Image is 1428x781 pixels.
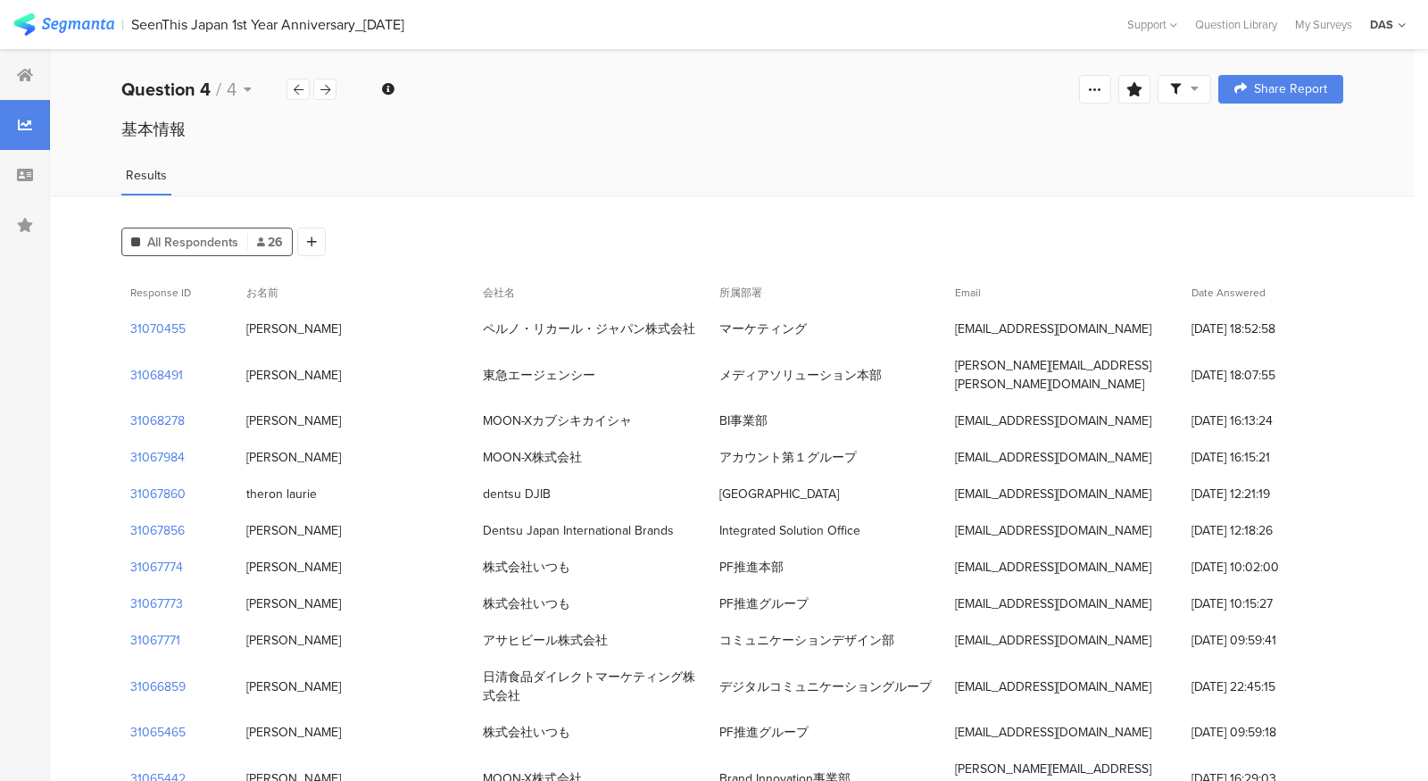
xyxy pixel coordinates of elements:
span: [DATE] 10:15:27 [1191,594,1334,613]
div: [PERSON_NAME] [246,558,341,577]
div: SeenThis Japan 1st Year Anniversary_[DATE] [131,16,404,33]
span: 会社名 [483,285,515,301]
div: [PERSON_NAME] [246,320,341,338]
a: Question Library [1186,16,1286,33]
span: / [216,76,221,103]
div: PF推進本部 [719,558,784,577]
div: theron laurie [246,485,317,503]
img: segmanta logo [13,13,114,36]
div: PF推進グループ [719,723,809,742]
b: Question 4 [121,76,211,103]
span: All Respondents [147,233,238,252]
a: My Surveys [1286,16,1361,33]
span: [DATE] 18:52:58 [1191,320,1334,338]
section: 31067773 [130,594,183,613]
span: [DATE] 18:07:55 [1191,366,1334,385]
div: [PERSON_NAME] [246,723,341,742]
div: メディアソリューション本部 [719,366,882,385]
div: アサヒビール株式会社 [483,631,608,650]
div: | [121,14,124,35]
div: MOON-X株式会社 [483,448,582,467]
div: [EMAIL_ADDRESS][DOMAIN_NAME] [955,521,1151,540]
span: [DATE] 09:59:18 [1191,723,1334,742]
div: 株式会社いつも [483,558,570,577]
span: Response ID [130,285,191,301]
div: [PERSON_NAME] [246,594,341,613]
div: [GEOGRAPHIC_DATA] [719,485,839,503]
section: 31067984 [130,448,185,467]
div: [PERSON_NAME] [246,366,341,385]
div: [PERSON_NAME] [246,411,341,430]
div: ペルノ・リカール・ジャパン株式会社 [483,320,695,338]
section: 31067860 [130,485,186,503]
span: 所属部署 [719,285,762,301]
div: [EMAIL_ADDRESS][DOMAIN_NAME] [955,631,1151,650]
span: [DATE] 16:15:21 [1191,448,1334,467]
div: [EMAIL_ADDRESS][DOMAIN_NAME] [955,485,1151,503]
span: 4 [227,76,237,103]
span: [DATE] 12:18:26 [1191,521,1334,540]
div: コミュニケーションデザイン部 [719,631,894,650]
span: [DATE] 12:21:19 [1191,485,1334,503]
div: [EMAIL_ADDRESS][DOMAIN_NAME] [955,594,1151,613]
div: BI事業部 [719,411,768,430]
div: DAS [1370,16,1393,33]
section: 31067774 [130,558,183,577]
div: [EMAIL_ADDRESS][DOMAIN_NAME] [955,723,1151,742]
div: 株式会社いつも [483,594,570,613]
div: 日清食品ダイレクトマーケティング株式会社 [483,668,702,705]
div: Dentsu Japan International Brands [483,521,674,540]
div: Support [1127,11,1177,38]
span: [DATE] 10:02:00 [1191,558,1334,577]
section: 31068278 [130,411,185,430]
span: [DATE] 16:13:24 [1191,411,1334,430]
div: [PERSON_NAME] [246,631,341,650]
section: 31065465 [130,723,186,742]
section: 31067771 [130,631,180,650]
div: PF推進グループ [719,594,809,613]
div: [EMAIL_ADDRESS][DOMAIN_NAME] [955,558,1151,577]
span: Date Answered [1191,285,1266,301]
section: 31068491 [130,366,183,385]
div: [PERSON_NAME] [246,521,341,540]
div: [PERSON_NAME][EMAIL_ADDRESS][PERSON_NAME][DOMAIN_NAME] [955,356,1174,394]
div: デジタルコミュニケーショングループ [719,677,932,696]
div: [EMAIL_ADDRESS][DOMAIN_NAME] [955,411,1151,430]
div: Integrated Solution Office [719,521,860,540]
div: 株式会社いつも [483,723,570,742]
div: MOON-Xカブシキカイシャ [483,411,632,430]
section: 31070455 [130,320,186,338]
div: 東急エージェンシー [483,366,595,385]
div: マーケティング [719,320,807,338]
div: [PERSON_NAME] [246,448,341,467]
span: [DATE] 09:59:41 [1191,631,1334,650]
div: dentsu DJIB [483,485,551,503]
span: Results [126,166,167,185]
div: [EMAIL_ADDRESS][DOMAIN_NAME] [955,320,1151,338]
div: 基本情報 [121,118,1343,141]
section: 31067856 [130,521,185,540]
section: 31066859 [130,677,186,696]
div: [PERSON_NAME] [246,677,341,696]
span: [DATE] 22:45:15 [1191,677,1334,696]
div: [EMAIL_ADDRESS][DOMAIN_NAME] [955,448,1151,467]
span: Share Report [1254,83,1327,96]
span: 26 [257,233,283,252]
span: お名前 [246,285,278,301]
div: [EMAIL_ADDRESS][DOMAIN_NAME] [955,677,1151,696]
div: アカウント第１グループ [719,448,857,467]
span: Email [955,285,981,301]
